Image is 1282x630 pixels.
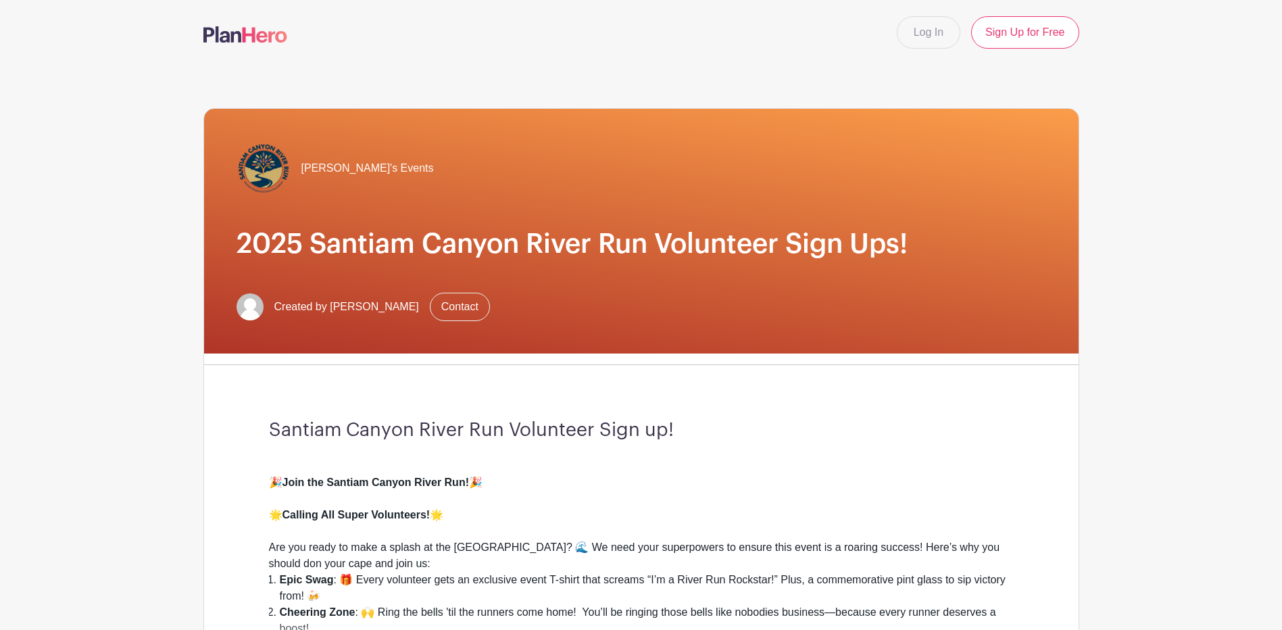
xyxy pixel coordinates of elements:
[897,16,960,49] a: Log In
[282,509,430,520] strong: Calling All Super Volunteers!
[237,228,1046,260] h1: 2025 Santiam Canyon River Run Volunteer Sign Ups!
[274,299,419,315] span: Created by [PERSON_NAME]
[280,572,1014,604] li: : 🎁 Every volunteer gets an exclusive event T-shirt that screams “I’m a River Run Rockstar!” Plus...
[237,293,264,320] img: default-ce2991bfa6775e67f084385cd625a349d9dcbb7a52a09fb2fda1e96e2d18dcdb.png
[971,16,1079,49] a: Sign Up for Free
[301,160,434,176] span: [PERSON_NAME]'s Events
[269,523,1014,572] div: Are you ready to make a splash at the [GEOGRAPHIC_DATA]? 🌊 We need your superpowers to ensure thi...
[430,293,490,321] a: Contact
[269,491,1014,523] div: 🌟 🌟
[280,574,334,585] strong: Epic Swag
[203,26,287,43] img: logo-507f7623f17ff9eddc593b1ce0a138ce2505c220e1c5a4e2b4648c50719b7d32.svg
[269,458,1014,491] div: 🎉 🎉
[269,419,1014,442] h3: Santiam Canyon River Run Volunteer Sign up!
[282,477,469,488] strong: Join the Santiam Canyon River Run!
[237,141,291,195] img: Santiam%20Canyon%20River%20Run%20logo-01.png
[280,606,355,618] strong: Cheering Zone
